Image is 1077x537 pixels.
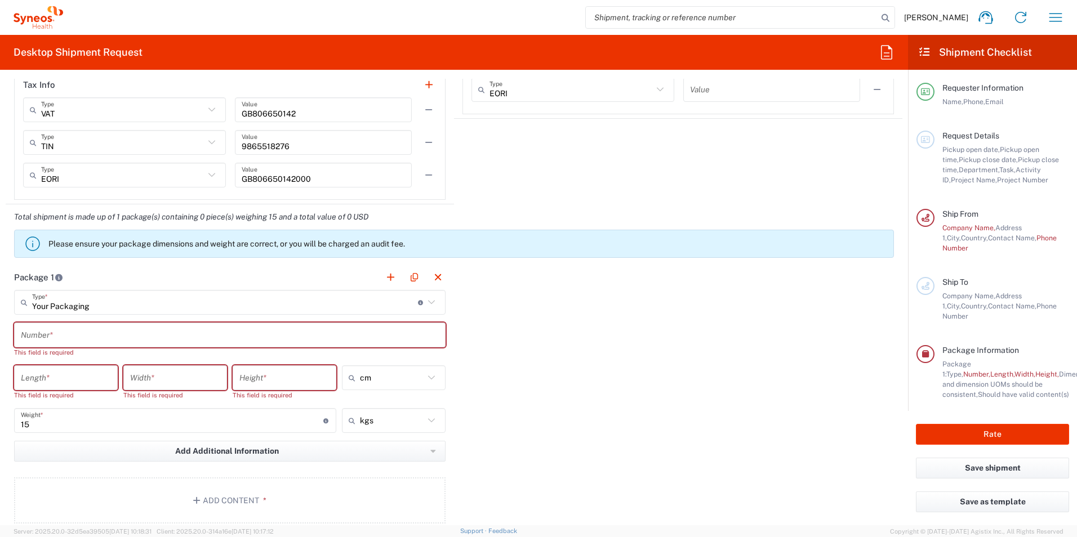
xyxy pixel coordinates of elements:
span: Pickup open date, [942,145,1000,154]
h2: Desktop Shipment Request [14,46,143,59]
span: Contact Name, [988,234,1036,242]
input: Shipment, tracking or reference number [586,7,878,28]
span: Request Details [942,131,999,140]
h2: Tax Info [23,79,55,91]
div: This field is required [233,390,336,400]
a: Feedback [488,527,517,534]
button: Add Additional Information [14,441,446,462]
span: Type, [946,370,963,378]
span: Width, [1014,370,1035,378]
button: Rate [916,424,1069,445]
span: Contact Name, [988,302,1036,310]
span: Project Name, [951,176,997,184]
h2: Package 1 [14,272,63,283]
a: Support [460,527,488,534]
em: Total shipment is made up of 1 package(s) containing 0 piece(s) weighing 15 and a total value of ... [6,212,377,221]
span: Server: 2025.20.0-32d5ea39505 [14,528,152,535]
div: This field is required [123,390,227,400]
span: Height, [1035,370,1059,378]
div: This field is required [14,390,118,400]
span: [DATE] 10:18:31 [109,528,152,535]
span: Ship From [942,209,978,218]
h2: Shipment Checklist [918,46,1032,59]
span: Length, [990,370,1014,378]
span: Package 1: [942,360,971,378]
span: Country, [961,302,988,310]
span: Company Name, [942,223,995,232]
div: This field is required [14,347,446,357]
span: Name, [942,97,963,106]
span: Add Additional Information [175,446,279,457]
span: Country, [961,234,988,242]
span: Project Number [997,176,1048,184]
span: Client: 2025.20.0-314a16e [157,528,274,535]
span: Requester Information [942,83,1023,92]
span: Package Information [942,346,1019,355]
span: Task, [999,165,1016,174]
span: Copyright © [DATE]-[DATE] Agistix Inc., All Rights Reserved [890,526,1063,536]
span: Company Name, [942,292,995,300]
span: City, [947,302,961,310]
span: Should have valid content(s) [978,390,1069,399]
button: Save as template [916,491,1069,512]
button: Save shipment [916,458,1069,478]
span: Phone, [963,97,985,106]
span: Number, [963,370,990,378]
span: [PERSON_NAME] [904,12,968,23]
span: Pickup close date, [959,155,1018,164]
p: Please ensure your package dimensions and weight are correct, or you will be charged an audit fee. [48,239,889,249]
button: Add Content* [14,477,446,523]
span: Ship To [942,278,968,287]
span: [DATE] 10:17:12 [232,528,274,535]
span: City, [947,234,961,242]
span: Email [985,97,1004,106]
span: Department, [959,165,999,174]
